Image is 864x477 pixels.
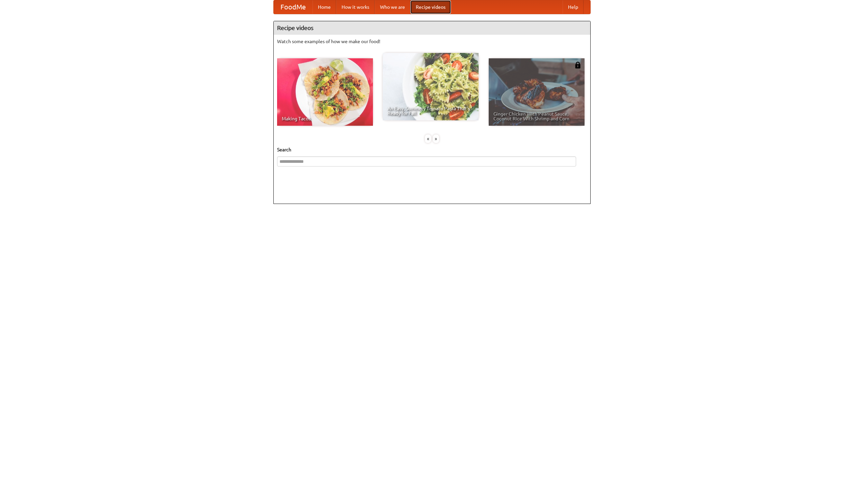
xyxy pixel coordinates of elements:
a: Help [563,0,584,14]
a: Recipe videos [410,0,451,14]
a: How it works [336,0,375,14]
div: « [425,135,431,143]
p: Watch some examples of how we make our food! [277,38,587,45]
img: 483408.png [574,62,581,68]
a: Who we are [375,0,410,14]
a: An Easy, Summery Tomato Pasta That's Ready for Fall [383,53,479,120]
h5: Search [277,146,587,153]
span: Making Tacos [282,116,368,121]
span: An Easy, Summery Tomato Pasta That's Ready for Fall [387,106,474,116]
h4: Recipe videos [274,21,590,35]
a: Making Tacos [277,58,373,126]
a: FoodMe [274,0,313,14]
a: Home [313,0,336,14]
div: » [433,135,439,143]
